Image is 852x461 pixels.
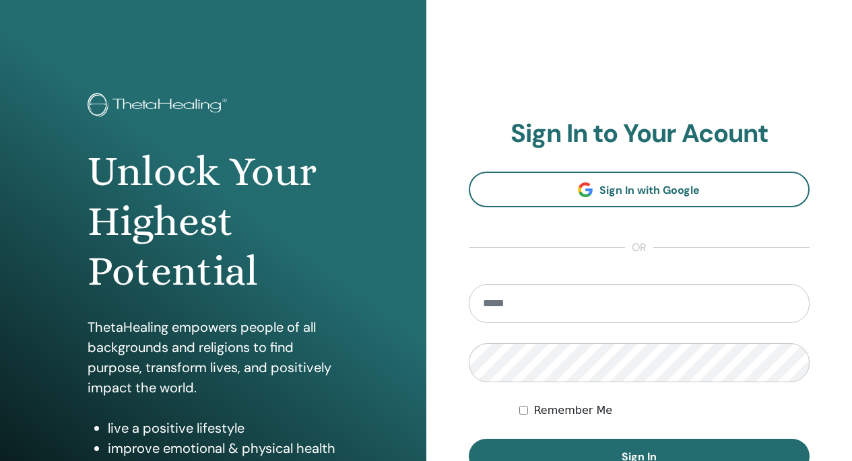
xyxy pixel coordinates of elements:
[469,118,810,149] h2: Sign In to Your Acount
[88,147,338,297] h1: Unlock Your Highest Potential
[108,438,338,458] li: improve emotional & physical health
[88,317,338,398] p: ThetaHealing empowers people of all backgrounds and religions to find purpose, transform lives, a...
[469,172,810,207] a: Sign In with Google
[519,402,810,419] div: Keep me authenticated indefinitely or until I manually logout
[599,183,700,197] span: Sign In with Google
[625,240,653,256] span: or
[533,402,612,419] label: Remember Me
[108,418,338,438] li: live a positive lifestyle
